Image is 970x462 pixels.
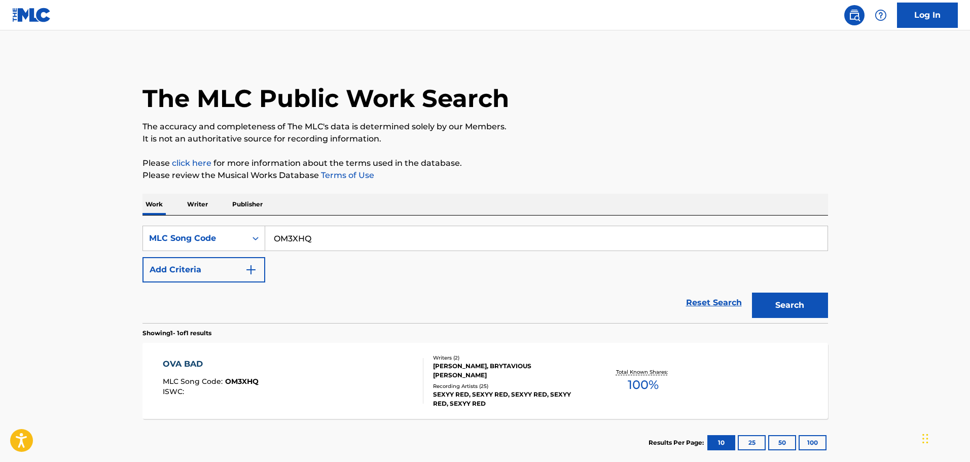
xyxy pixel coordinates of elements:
img: MLC Logo [12,8,51,22]
a: Terms of Use [319,170,374,180]
span: ISWC : [163,387,187,396]
a: Log In [897,3,958,28]
img: search [848,9,860,21]
div: Help [871,5,891,25]
button: 100 [799,435,827,450]
span: OM3XHQ [225,377,259,386]
p: Please review the Musical Works Database [142,169,828,182]
span: 100 % [628,376,659,394]
div: Drag [922,423,928,454]
button: 25 [738,435,766,450]
p: Writer [184,194,211,215]
p: Showing 1 - 1 of 1 results [142,329,211,338]
p: Work [142,194,166,215]
div: OVA BAD [163,358,259,370]
p: Publisher [229,194,266,215]
iframe: Chat Widget [919,413,970,462]
div: [PERSON_NAME], BRYTAVIOUS [PERSON_NAME] [433,362,586,380]
form: Search Form [142,226,828,323]
div: SEXYY RED, SEXYY RED, SEXYY RED, SEXYY RED, SEXYY RED [433,390,586,408]
p: Results Per Page: [649,438,706,447]
p: The accuracy and completeness of The MLC's data is determined solely by our Members. [142,121,828,133]
a: Public Search [844,5,865,25]
a: OVA BADMLC Song Code:OM3XHQISWC:Writers (2)[PERSON_NAME], BRYTAVIOUS [PERSON_NAME]Recording Artis... [142,343,828,419]
p: Please for more information about the terms used in the database. [142,157,828,169]
img: help [875,9,887,21]
p: Total Known Shares: [616,368,670,376]
h1: The MLC Public Work Search [142,83,509,114]
div: Writers ( 2 ) [433,354,586,362]
button: 50 [768,435,796,450]
img: 9d2ae6d4665cec9f34b9.svg [245,264,257,276]
button: Search [752,293,828,318]
button: 10 [707,435,735,450]
a: Reset Search [681,292,747,314]
div: MLC Song Code [149,232,240,244]
a: click here [172,158,211,168]
div: Recording Artists ( 25 ) [433,382,586,390]
button: Add Criteria [142,257,265,282]
p: It is not an authoritative source for recording information. [142,133,828,145]
span: MLC Song Code : [163,377,225,386]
